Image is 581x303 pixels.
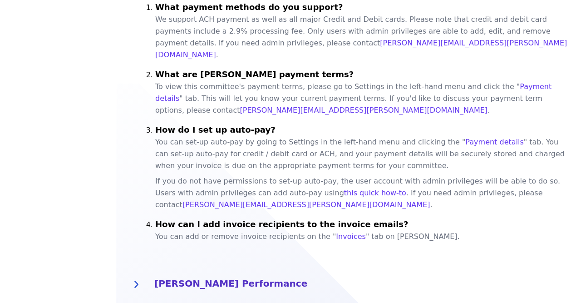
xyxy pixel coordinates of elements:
a: Payment details [465,138,523,146]
p: To view this committee's payment terms, please go to Settings in the left-hand menu and click the... [155,81,570,116]
a: [PERSON_NAME][EMAIL_ADDRESS][PERSON_NAME][DOMAIN_NAME] [182,200,430,209]
p: You can add or remove invoice recipients on the " " tab on [PERSON_NAME]. [155,231,570,243]
a: this quick how-to [344,189,406,197]
p: You can set-up auto-pay by going to Settings in the left-hand menu and clicking the " " tab. You ... [155,136,570,172]
p: We support ACH payment as well as all major Credit and Debit cards. Please note that credit and d... [155,14,570,61]
h4: How do I set up auto-pay? [155,122,570,136]
h4: How can I add invoice recipients to the invoice emails? [155,216,570,231]
h4: [PERSON_NAME] Performance [154,275,570,290]
h4: What are [PERSON_NAME] payment terms? [155,66,570,81]
a: Invoices [336,232,366,241]
p: If you do not have permissions to set-up auto-pay, the user account with admin privileges will be... [155,175,570,211]
a: [PERSON_NAME][EMAIL_ADDRESS][PERSON_NAME][DOMAIN_NAME] [240,106,488,114]
button: [PERSON_NAME] Performance [127,275,570,293]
